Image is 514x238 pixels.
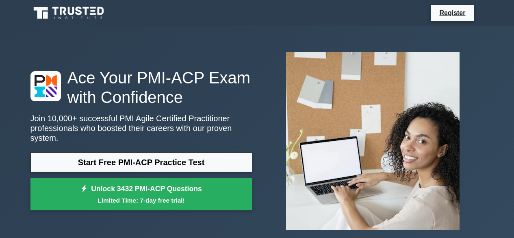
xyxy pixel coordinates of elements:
small: Limited Time: 7-day free trial! [41,196,242,205]
h1: Ace Your PMI-ACP Exam with Confidence [30,68,252,107]
a: Register [434,8,470,18]
a: Unlock 3432 PMI-ACP QuestionsLimited Time: 7-day free trial! [30,178,252,211]
p: Join 10,000+ successful PMI Agile Certified Practitioner professionals who boosted their careers ... [30,114,252,143]
a: Start Free PMI-ACP Practice Test [30,153,252,172]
